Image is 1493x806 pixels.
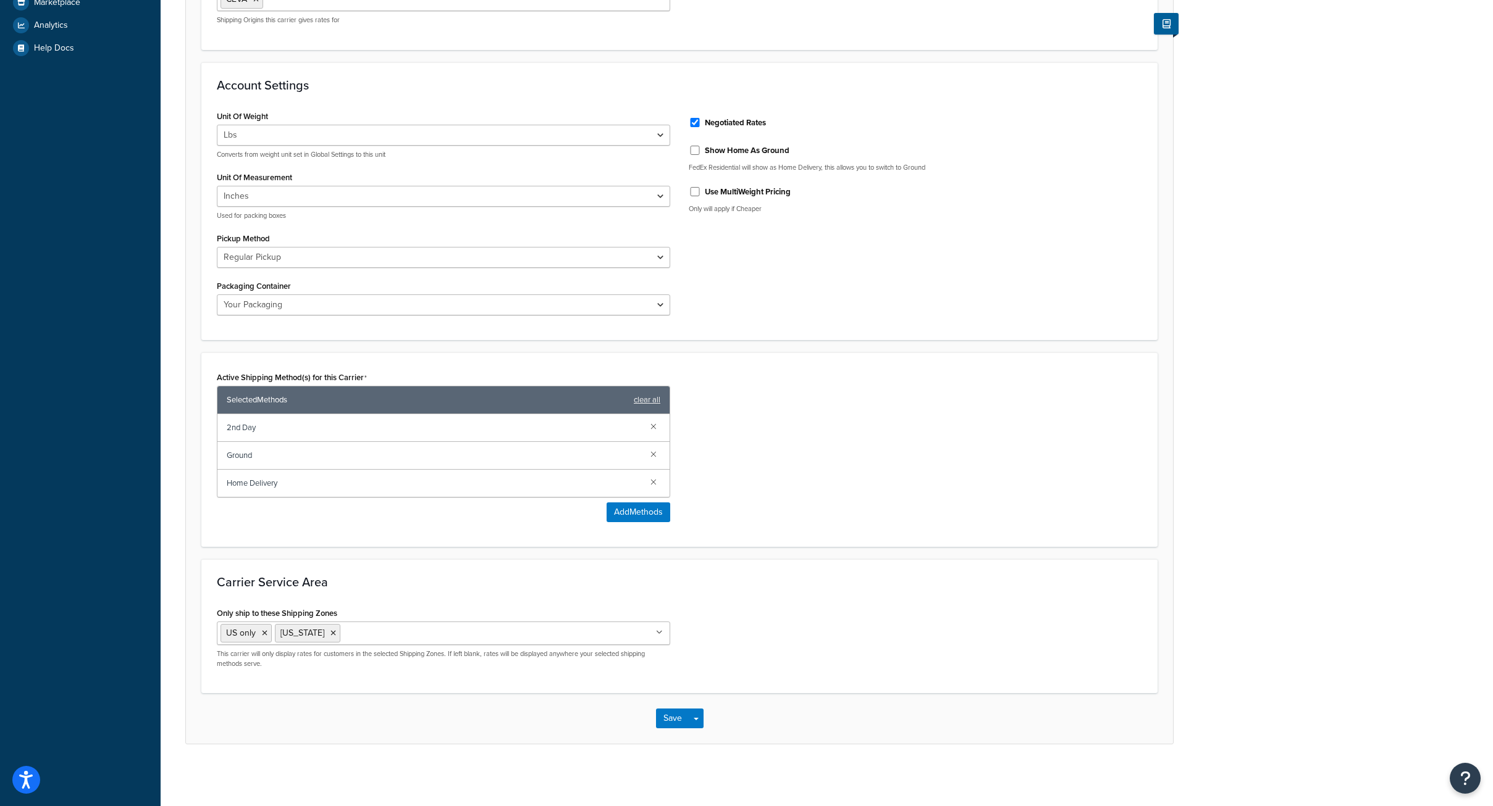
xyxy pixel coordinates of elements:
span: Selected Methods [227,391,628,409]
a: clear all [634,391,660,409]
span: Home Delivery [227,475,641,492]
button: AddMethods [607,502,670,522]
span: [US_STATE] [280,626,324,639]
h3: Carrier Service Area [217,575,1142,589]
label: Unit Of Weight [217,112,268,121]
label: Packaging Container [217,281,291,291]
span: US only [226,626,256,639]
label: Only ship to these Shipping Zones [217,609,337,618]
p: This carrier will only display rates for customers in the selected Shipping Zones. If left blank,... [217,649,670,668]
button: Open Resource Center [1450,763,1481,794]
label: Use MultiWeight Pricing [705,186,791,197]
p: Shipping Origins this carrier gives rates for [217,15,670,25]
span: 2nd Day [227,419,641,436]
a: Analytics [9,14,151,36]
label: Show Home As Ground [705,145,789,156]
p: FedEx Residential will show as Home Delivery, this allows you to switch to Ground [689,163,1142,172]
span: Ground [227,447,641,464]
button: Save [656,708,689,728]
label: Negotiated Rates [705,117,766,128]
span: Analytics [34,20,68,31]
a: Help Docs [9,37,151,59]
label: Pickup Method [217,234,270,243]
h3: Account Settings [217,78,1142,92]
label: Active Shipping Method(s) for this Carrier [217,373,367,383]
p: Converts from weight unit set in Global Settings to this unit [217,150,670,159]
p: Only will apply if Cheaper [689,204,1142,214]
span: Help Docs [34,43,74,54]
label: Unit Of Measurement [217,173,292,182]
p: Used for packing boxes [217,211,670,220]
button: Show Help Docs [1154,13,1179,35]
